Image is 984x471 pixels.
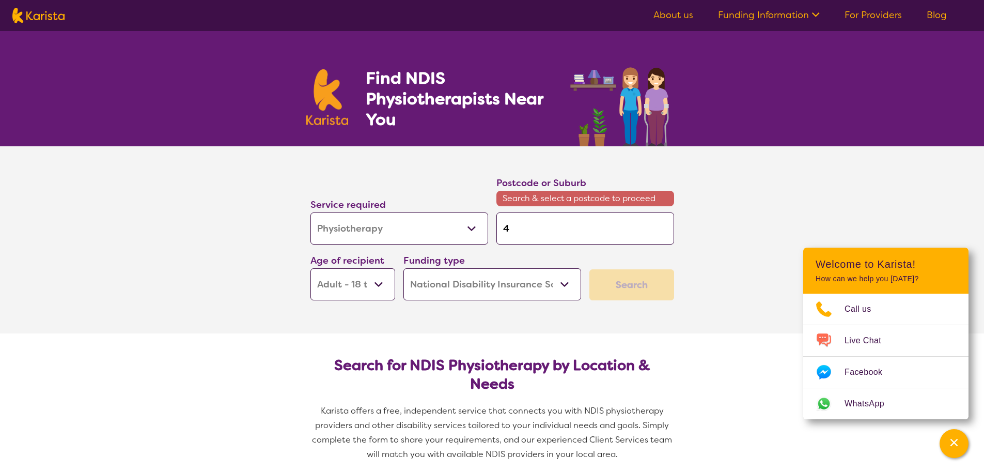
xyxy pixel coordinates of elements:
a: Web link opens in a new tab. [803,388,969,419]
button: Channel Menu [940,429,969,458]
input: Type [496,212,674,245]
h2: Welcome to Karista! [816,258,956,270]
img: Karista logo [306,69,349,125]
label: Service required [310,199,386,211]
span: Call us [845,301,884,317]
a: Funding Information [718,9,820,21]
label: Age of recipient [310,254,384,267]
p: Karista offers a free, independent service that connects you with NDIS physiotherapy providers an... [306,404,678,462]
div: Channel Menu [803,248,969,419]
label: Funding type [403,254,465,267]
span: WhatsApp [845,396,897,412]
a: For Providers [845,9,902,21]
span: Search & select a postcode to proceed [496,191,674,206]
h1: Find NDIS Physiotherapists Near You [366,68,557,130]
p: How can we help you [DATE]? [816,275,956,283]
a: Blog [927,9,947,21]
label: Postcode or Suburb [496,177,586,189]
a: About us [653,9,693,21]
ul: Choose channel [803,294,969,419]
img: Karista logo [12,8,65,23]
h2: Search for NDIS Physiotherapy by Location & Needs [319,356,666,393]
img: physiotherapy [567,56,678,146]
span: Facebook [845,364,895,380]
span: Live Chat [845,333,894,348]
